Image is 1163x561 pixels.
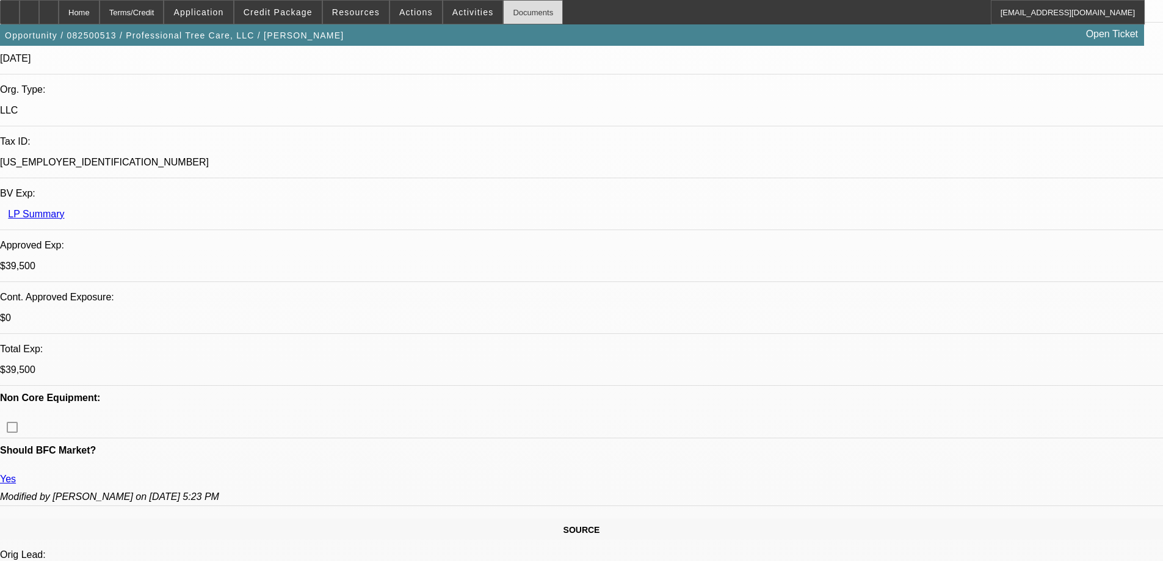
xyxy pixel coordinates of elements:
button: Resources [323,1,389,24]
span: SOURCE [563,525,600,535]
span: Opportunity / 082500513 / Professional Tree Care, LLC / [PERSON_NAME] [5,31,344,40]
a: LP Summary [8,209,64,219]
span: Resources [332,7,380,17]
button: Activities [443,1,503,24]
span: Actions [399,7,433,17]
span: Application [173,7,223,17]
button: Credit Package [234,1,322,24]
a: Open Ticket [1081,24,1143,45]
span: Credit Package [244,7,313,17]
button: Application [164,1,233,24]
span: Activities [452,7,494,17]
button: Actions [390,1,442,24]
